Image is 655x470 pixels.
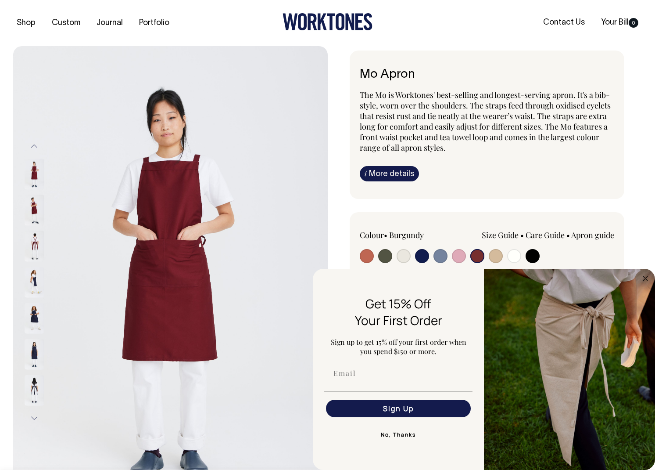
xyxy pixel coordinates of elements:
a: Contact Us [540,15,588,30]
button: Previous [28,137,41,156]
button: No, Thanks [324,426,472,444]
input: Email [326,365,471,382]
div: Colour [360,230,462,240]
a: Apron guide [571,230,614,240]
span: 0 [629,18,638,28]
span: • [566,230,570,240]
a: Care Guide [526,230,565,240]
a: Size Guide [482,230,519,240]
span: Get 15% Off [365,295,431,312]
img: dark-navy [25,303,44,333]
img: dark-navy [25,375,44,405]
a: Journal [93,16,126,30]
span: i [365,169,367,178]
a: Shop [13,16,39,30]
img: burgundy [25,195,44,225]
img: dark-navy [25,267,44,297]
img: burgundy [25,159,44,189]
button: Close dialog [640,273,651,284]
h6: Mo Apron [360,68,615,82]
label: Burgundy [389,230,424,240]
img: dark-navy [25,339,44,369]
span: • [520,230,524,240]
span: The Mo is Worktones' best-selling and longest-serving apron. It's a bib-style, worn over the shou... [360,90,611,153]
a: Portfolio [136,16,173,30]
a: Custom [48,16,84,30]
div: FLYOUT Form [313,269,655,470]
button: Next [28,408,41,428]
a: Your Bill0 [598,15,642,30]
a: iMore details [360,166,419,181]
span: Your First Order [355,312,442,329]
button: Sign Up [326,400,471,417]
span: • [384,230,387,240]
img: burgundy [25,231,44,261]
img: 5e34ad8f-4f05-4173-92a8-ea475ee49ac9.jpeg [484,269,655,470]
span: Sign up to get 15% off your first order when you spend $150 or more. [331,337,466,356]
